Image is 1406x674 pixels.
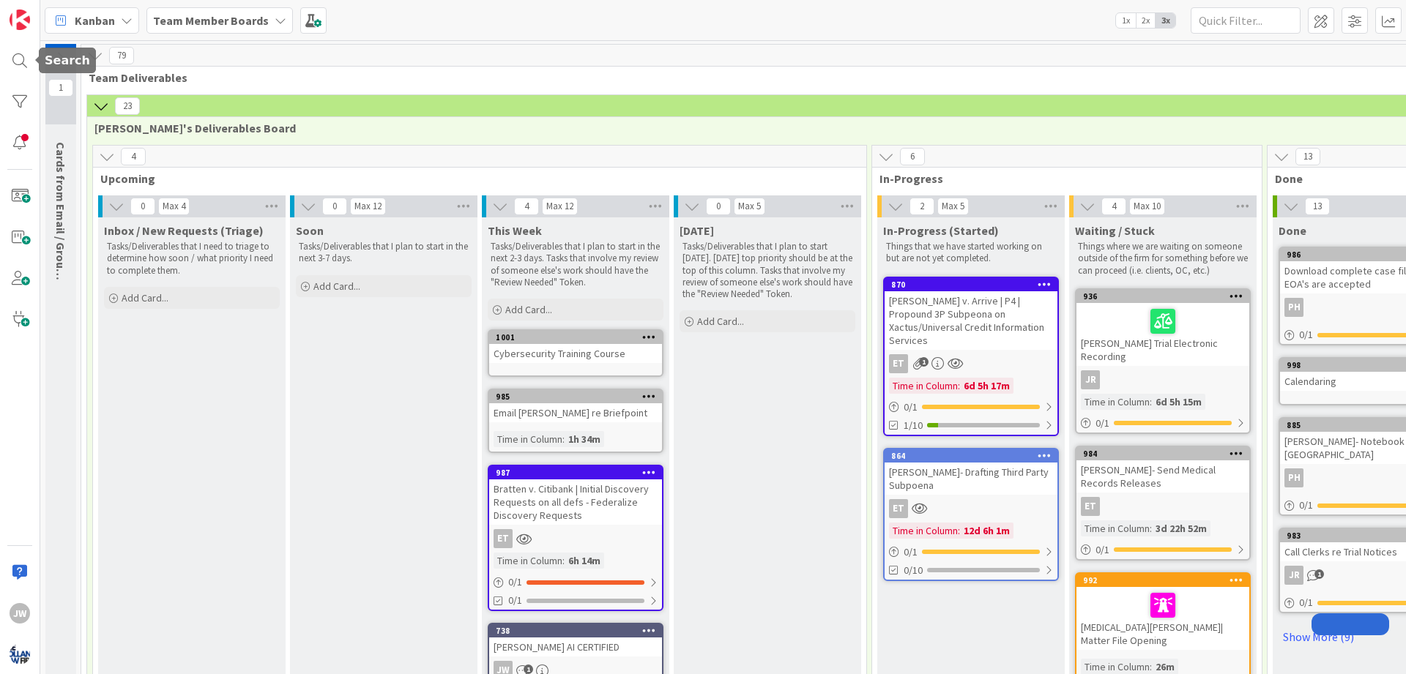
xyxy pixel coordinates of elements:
span: 0 [706,198,731,215]
span: 1/10 [904,418,923,433]
span: 0 / 1 [1299,498,1313,513]
div: 0/1 [885,543,1057,561]
div: ET [1081,497,1100,516]
span: 1x [1116,13,1136,28]
span: 1 [919,357,929,367]
div: 870 [891,280,1057,290]
span: 1 [524,664,533,674]
div: 6h 14m [565,553,604,569]
div: ET [889,354,908,373]
h5: Search [45,53,90,67]
span: Cards from Email / Group Triage [53,142,68,312]
b: Team Member Boards [153,13,269,28]
span: Add Card... [505,303,552,316]
p: Things that we have started working on but are not yet completed. [886,241,1056,265]
span: 3x [1156,13,1175,28]
p: Tasks/Deliverables that I need to triage to determine how soon / what priority I need to complete... [107,241,277,277]
span: 0 / 1 [904,544,918,560]
span: Add Card... [313,280,360,293]
div: 1001 [496,332,662,342]
div: ET [885,354,1057,373]
div: [PERSON_NAME] AI CERTIFIED [489,637,662,656]
div: Time in Column [1081,520,1150,536]
input: Quick Filter... [1191,7,1301,34]
span: 4 [1101,198,1126,215]
span: Today [680,223,714,238]
span: 0 [130,198,155,215]
span: : [1150,520,1152,536]
div: ET [1076,497,1249,516]
div: 984 [1076,447,1249,460]
span: 0/10 [904,563,923,578]
div: Cybersecurity Training Course [489,344,662,363]
div: 6d 5h 15m [1152,394,1205,410]
div: 870[PERSON_NAME] v. Arrive | P4 | Propound 3P Subpeona on Xactus/Universal Credit Information Ser... [885,278,1057,350]
div: 985 [489,390,662,403]
div: Max 12 [354,203,382,210]
div: PH [1284,298,1303,317]
div: 738 [496,626,662,636]
div: [PERSON_NAME] Trial Electronic Recording [1076,303,1249,366]
span: Inbox / New Requests (Triage) [104,223,264,238]
img: Visit kanbanzone.com [10,10,30,30]
p: Tasks/Deliverables that I plan to start [DATE]. [DATE] top priority should be at the top of this ... [682,241,852,300]
span: : [562,431,565,447]
div: 992 [1076,574,1249,587]
div: [MEDICAL_DATA][PERSON_NAME]| Matter File Opening [1076,587,1249,650]
span: Add Card... [122,291,168,304]
div: 0/1 [1076,414,1249,433]
div: 0/1 [1076,541,1249,559]
span: 79 [109,47,134,64]
span: : [1150,394,1152,410]
span: : [562,553,565,569]
p: Things where we are waiting on someone outside of the firm for something before we can proceed (i... [1078,241,1248,277]
span: : [958,378,960,394]
span: 0/1 [508,593,522,608]
div: 0/1 [885,398,1057,416]
span: 0 / 1 [1096,542,1109,558]
span: 0 / 1 [508,574,522,590]
span: This Week [488,223,542,238]
span: 1 [1314,569,1324,579]
span: Upcoming [100,171,848,186]
div: Max 12 [546,203,573,210]
div: Max 4 [163,203,185,210]
div: 985 [496,392,662,402]
span: In-Progress (Started) [883,223,999,238]
div: 3d 22h 52m [1152,520,1210,536]
div: 864[PERSON_NAME]- Drafting Third Party Subpoena [885,449,1057,495]
div: 936 [1076,290,1249,303]
div: 0/1 [489,573,662,591]
div: Time in Column [889,378,958,394]
div: 936 [1083,291,1249,302]
div: 1001Cybersecurity Training Course [489,331,662,363]
span: Soon [296,223,324,238]
div: Bratten v. Citibank | Initial Discovery Requests on all defs - Federalize Discovery Requests [489,479,662,525]
span: 1 [48,79,73,97]
span: Kanban [75,12,115,29]
div: JR [1076,370,1249,389]
div: 1h 34m [565,431,604,447]
div: Time in Column [494,431,562,447]
div: PH [1284,468,1303,487]
span: 6 [900,148,925,165]
div: 12d 6h 1m [960,523,1013,539]
span: 0 / 1 [1299,327,1313,342]
span: 23 [115,97,140,115]
div: ET [889,499,908,518]
span: 4 [121,148,146,165]
span: Add Card... [697,315,744,328]
div: 936[PERSON_NAME] Trial Electronic Recording [1076,290,1249,366]
span: : [958,523,960,539]
div: [PERSON_NAME]- Send Medical Records Releases [1076,460,1249,493]
span: 0 [322,198,347,215]
span: 0 / 1 [1299,595,1313,610]
div: JR [1284,566,1303,585]
div: 984[PERSON_NAME]- Send Medical Records Releases [1076,447,1249,493]
div: Max 5 [738,203,761,210]
div: Email [PERSON_NAME] re Briefpoint [489,403,662,422]
div: 870 [885,278,1057,291]
p: Tasks/Deliverables that I plan to start in the next 2-3 days. Tasks that involve my review of som... [491,241,661,288]
div: 864 [891,451,1057,461]
div: Time in Column [494,553,562,569]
